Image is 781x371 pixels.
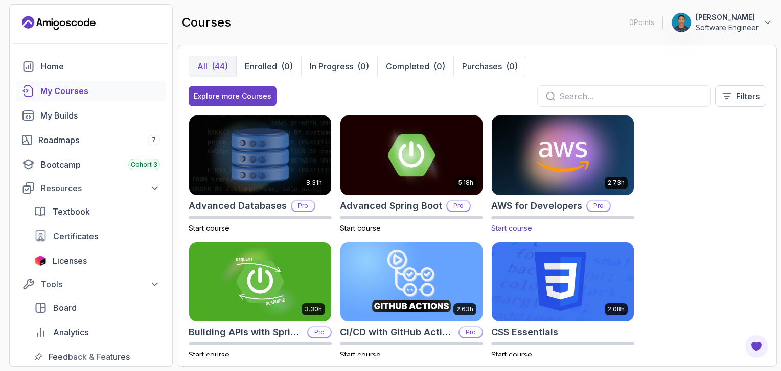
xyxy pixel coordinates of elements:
[386,60,429,73] p: Completed
[40,109,160,122] div: My Builds
[491,224,532,233] span: Start course
[16,105,166,126] a: builds
[40,85,160,97] div: My Courses
[182,14,231,31] h2: courses
[340,325,454,339] h2: CI/CD with GitHub Actions
[744,334,769,359] button: Open Feedback Button
[16,154,166,175] a: bootcamp
[559,90,702,102] input: Search...
[357,60,369,73] div: (0)
[340,224,381,233] span: Start course
[281,60,293,73] div: (0)
[53,254,87,267] span: Licenses
[491,199,582,213] h2: AWS for Developers
[447,201,470,211] p: Pro
[236,56,301,77] button: Enrolled(0)
[16,81,166,101] a: courses
[212,60,228,73] div: (44)
[41,278,160,290] div: Tools
[28,346,166,367] a: feedback
[506,60,518,73] div: (0)
[41,182,160,194] div: Resources
[306,179,322,187] p: 8.31h
[301,56,377,77] button: In Progress(0)
[16,130,166,150] a: roadmaps
[53,205,90,218] span: Textbook
[49,351,130,363] span: Feedback & Features
[340,242,483,322] img: CI/CD with GitHub Actions card
[189,350,229,359] span: Start course
[696,22,759,33] p: Software Engineer
[16,179,166,197] button: Resources
[491,350,532,359] span: Start course
[189,224,229,233] span: Start course
[28,297,166,318] a: board
[453,56,526,77] button: Purchases(0)
[189,86,277,106] button: Explore more Courses
[340,350,381,359] span: Start course
[41,60,160,73] div: Home
[629,17,654,28] p: 0 Points
[340,199,442,213] h2: Advanced Spring Boot
[28,201,166,222] a: textbook
[53,326,88,338] span: Analytics
[310,60,353,73] p: In Progress
[22,15,96,31] a: Landing page
[587,201,610,211] p: Pro
[38,134,160,146] div: Roadmaps
[16,56,166,77] a: home
[456,305,473,313] p: 2.63h
[131,160,157,169] span: Cohort 3
[308,327,331,337] p: Pro
[28,226,166,246] a: certificates
[189,199,287,213] h2: Advanced Databases
[245,60,277,73] p: Enrolled
[53,302,77,314] span: Board
[491,325,558,339] h2: CSS Essentials
[492,242,634,322] img: CSS Essentials card
[462,60,502,73] p: Purchases
[28,250,166,271] a: licenses
[608,179,625,187] p: 2.73h
[194,91,271,101] div: Explore more Courses
[460,327,482,337] p: Pro
[189,115,331,195] img: Advanced Databases card
[292,201,314,211] p: Pro
[433,60,445,73] div: (0)
[458,179,473,187] p: 5.18h
[608,305,625,313] p: 2.08h
[41,158,160,171] div: Bootcamp
[189,56,236,77] button: All(44)
[488,113,637,197] img: AWS for Developers card
[305,305,322,313] p: 3.30h
[16,275,166,293] button: Tools
[28,322,166,342] a: analytics
[34,256,47,266] img: jetbrains icon
[672,13,691,32] img: user profile image
[377,56,453,77] button: Completed(0)
[189,242,331,322] img: Building APIs with Spring Boot card
[671,12,773,33] button: user profile image[PERSON_NAME]Software Engineer
[696,12,759,22] p: [PERSON_NAME]
[197,60,208,73] p: All
[340,115,483,195] img: Advanced Spring Boot card
[736,90,760,102] p: Filters
[152,136,156,144] span: 7
[53,230,98,242] span: Certificates
[715,85,766,107] button: Filters
[189,325,303,339] h2: Building APIs with Spring Boot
